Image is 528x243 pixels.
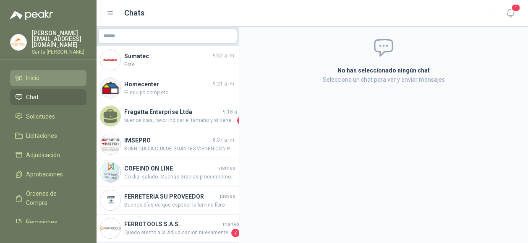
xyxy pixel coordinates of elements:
span: 7 [231,229,240,237]
a: Company LogoIMSEPRO8:37 a. m.BUEN DIA LA CJA DE GUANTES VIENEN CON POLVO O SIN POLVO , MUCHAS GRA... [97,130,239,158]
span: Solicitudes [26,112,55,121]
h4: FERRETERIA SU PROVEEDOR [124,192,218,201]
span: Cordial saludo. Muchas Gracias procederemos con el despacho. [124,173,235,181]
span: 9:21 a. m. [213,80,235,88]
h4: Sumatec [124,52,211,61]
span: buenos días, favor indicar el tamaño y si tiene algún troquel. [124,116,235,125]
span: martes [223,220,240,228]
h4: FERROTOOLS S.A.S. [124,220,221,229]
a: Adjudicación [10,147,86,163]
h4: Homecenter [124,80,211,89]
p: Santa [PERSON_NAME] [32,49,86,54]
h4: COFEIND ON LINE [124,164,217,173]
span: 2 [237,116,246,125]
a: Company LogoHomecenter9:21 a. m.El equipo completo [97,74,239,102]
a: Company LogoFERRETERIA SU PROVEEDORjuevesBuenos días de que espesor la lamina fibro [97,186,239,215]
img: Company Logo [10,34,26,50]
span: Chat [26,93,39,102]
p: [PERSON_NAME] [EMAIL_ADDRESS][DOMAIN_NAME] [32,30,86,48]
h4: IMSEPRO [124,136,211,145]
span: viernes [218,164,235,172]
span: Aprobaciones [26,170,63,179]
span: BUEN DIA LA CJA DE GUANTES VIENEN CON POLVO O SIN POLVO , MUCHAS GRACIAS [124,145,235,153]
a: Inicio [10,70,86,86]
a: Órdenes de Compra [10,186,86,211]
span: Buenos días de que espesor la lamina fibro [124,201,235,209]
h1: Chats [124,7,144,19]
span: Órdenes de Compra [26,189,78,207]
h2: No has seleccionado ningún chat [249,66,518,75]
span: Inicio [26,73,39,83]
a: Chat [10,89,86,105]
a: Company LogoFERROTOOLS S.A.S.martesQuedo atento a la Adjudicacion nuevamente.7 [97,215,239,243]
img: Company Logo [100,190,120,210]
span: 9:52 a. m. [213,52,235,60]
span: 1 [511,4,520,12]
span: Este [124,61,235,69]
img: Company Logo [100,218,120,238]
img: Company Logo [100,50,120,70]
span: jueves [220,192,235,200]
p: Selecciona un chat para ver y enviar mensajes [249,75,518,84]
span: Remisiones [26,217,57,227]
a: Company LogoCOFEIND ON LINEviernesCordial saludo. Muchas Gracias procederemos con el despacho. [97,158,239,186]
button: 1 [503,6,518,21]
a: Licitaciones [10,128,86,144]
a: Company LogoSumatec9:52 a. m.Este [97,46,239,74]
img: Logo peakr [10,10,53,20]
span: 8:37 a. m. [213,136,235,144]
a: Fragatta Enterprise Ltda9:18 a. m.buenos días, favor indicar el tamaño y si tiene algún troquel.2 [97,102,239,130]
img: Company Logo [100,162,120,182]
img: Company Logo [100,78,120,98]
a: Solicitudes [10,109,86,124]
span: El equipo completo [124,89,235,97]
span: Adjudicación [26,150,60,160]
span: Quedo atento a la Adjudicacion nuevamente. [124,229,230,237]
img: Company Logo [100,134,120,154]
h4: Fragatta Enterprise Ltda [124,107,221,116]
span: 9:18 a. m. [223,108,246,116]
a: Aprobaciones [10,166,86,182]
a: Remisiones [10,214,86,230]
span: Licitaciones [26,131,57,140]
